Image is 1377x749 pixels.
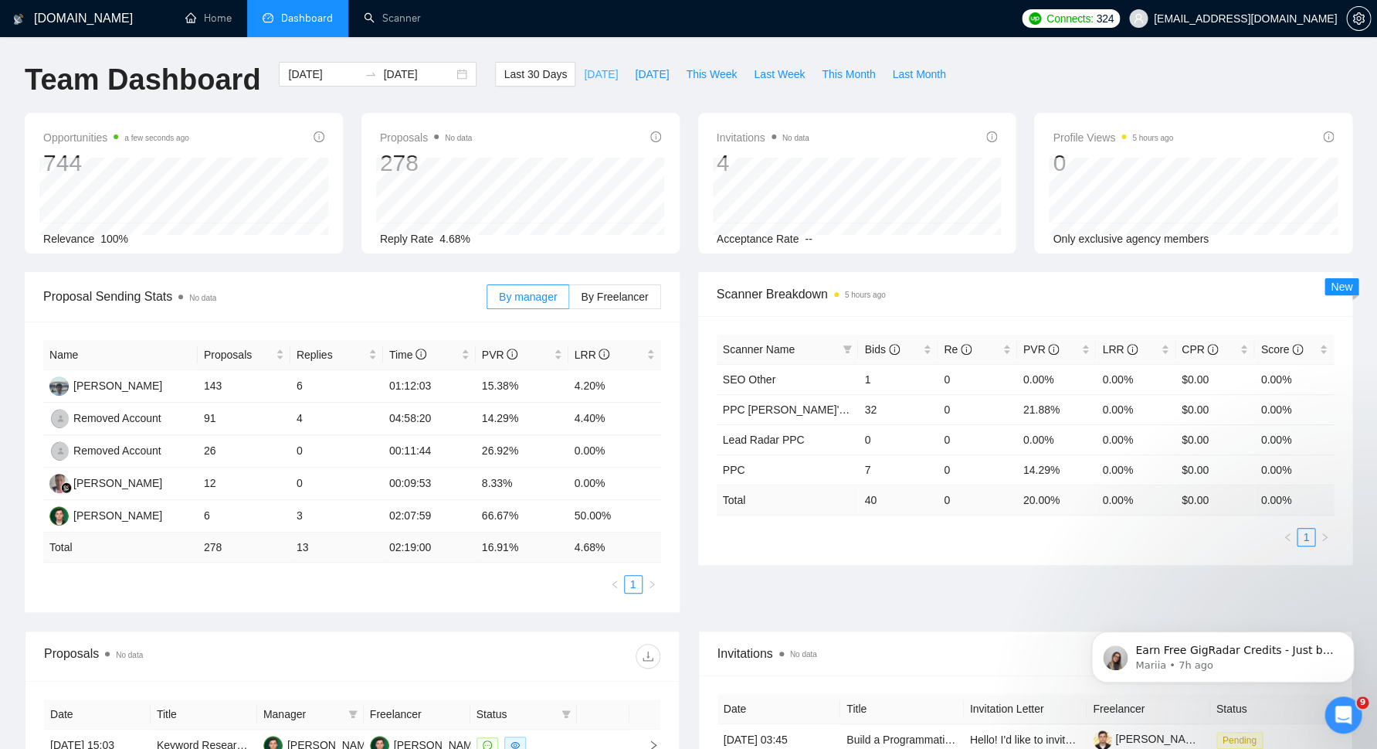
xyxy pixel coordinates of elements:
td: 91 [198,403,290,435]
span: Connects: [1046,10,1093,27]
img: gigradar-bm.png [61,482,72,493]
li: Next Page [1315,528,1334,546]
td: 50.00% [568,500,661,533]
time: 5 hours ago [1132,134,1173,142]
td: 0 [938,485,1017,515]
td: $0.00 [1175,455,1255,485]
span: info-circle [599,349,609,359]
td: 278 [198,533,290,563]
td: 15.38% [476,370,568,403]
th: Freelancer [364,700,470,730]
img: logo [13,7,24,32]
td: 0 [290,468,383,500]
span: Relevance [43,233,94,245]
span: Time [389,349,426,361]
td: 0.00% [1096,394,1175,424]
span: No data [189,294,216,302]
td: 0.00% [1254,394,1334,424]
img: RA [51,409,70,428]
td: 21.88% [1017,394,1097,424]
span: Bids [864,343,899,356]
a: Pending [1216,734,1269,746]
span: filter [345,703,361,726]
th: Invitation Letter [964,694,1087,724]
li: Next Page [643,575,661,594]
span: setting [1347,12,1370,25]
td: 0.00% [568,468,661,500]
td: $ 0.00 [1175,485,1255,515]
span: LRR [1102,343,1138,356]
td: 66.67% [476,500,568,533]
span: swap-right [365,68,377,80]
div: Removed Account [73,410,161,427]
td: 4.20% [568,370,661,403]
a: searchScanner [364,12,421,25]
span: info-circle [1292,344,1303,355]
th: Status [1210,694,1334,724]
span: Status [477,706,555,723]
span: Proposals [380,128,472,147]
td: 26.92% [476,435,568,468]
span: info-circle [314,131,324,142]
td: 0.00% [1017,424,1097,455]
span: Last Week [754,66,805,83]
td: 0.00% [1254,424,1334,455]
div: 744 [43,148,189,178]
td: $0.00 [1175,424,1255,455]
img: YM [49,376,69,396]
span: -- [805,233,812,245]
a: 1 [1297,529,1314,546]
span: Scanner Breakdown [717,284,1335,304]
th: Replies [290,340,383,370]
span: No data [116,651,143,659]
div: [PERSON_NAME] [73,507,162,524]
span: info-circle [415,349,426,359]
th: Name [43,340,198,370]
span: Opportunities [43,128,189,147]
button: left [605,575,624,594]
td: 3 [290,500,383,533]
time: 5 hours ago [845,291,886,299]
span: 9 [1356,696,1369,709]
span: Profile Views [1053,128,1173,147]
span: This Month [822,66,875,83]
span: info-circle [1127,344,1138,355]
span: Reply Rate [380,233,433,245]
span: filter [348,710,358,719]
span: Dashboard [281,12,333,25]
td: 0.00 % [1254,485,1334,515]
td: 8.33% [476,468,568,500]
button: This Week [677,62,745,87]
td: 40 [858,485,938,515]
td: 0.00% [1096,455,1175,485]
span: Proposals [204,346,273,363]
a: setting [1346,12,1371,25]
span: PVR [1023,343,1060,356]
td: 0.00 % [1096,485,1175,515]
td: 0 [290,435,383,468]
span: filter [558,703,574,726]
span: By Freelancer [581,291,648,303]
td: 00:09:53 [383,468,476,500]
span: Score [1260,343,1302,356]
th: Title [840,694,964,724]
span: left [1283,533,1292,542]
h1: Team Dashboard [25,62,260,98]
span: 324 [1096,10,1113,27]
span: PVR [482,349,518,361]
img: RA [51,441,70,461]
td: 32 [858,394,938,424]
img: upwork-logo.png [1029,12,1041,25]
td: 12 [198,468,290,500]
span: By manager [499,291,557,303]
div: [PERSON_NAME] [73,377,162,394]
span: No data [782,134,809,142]
span: LRR [575,349,610,361]
td: 0.00% [1096,364,1175,394]
span: info-circle [507,349,517,359]
a: 1 [625,576,642,593]
button: setting [1346,6,1371,31]
button: Last 30 Days [495,62,575,87]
